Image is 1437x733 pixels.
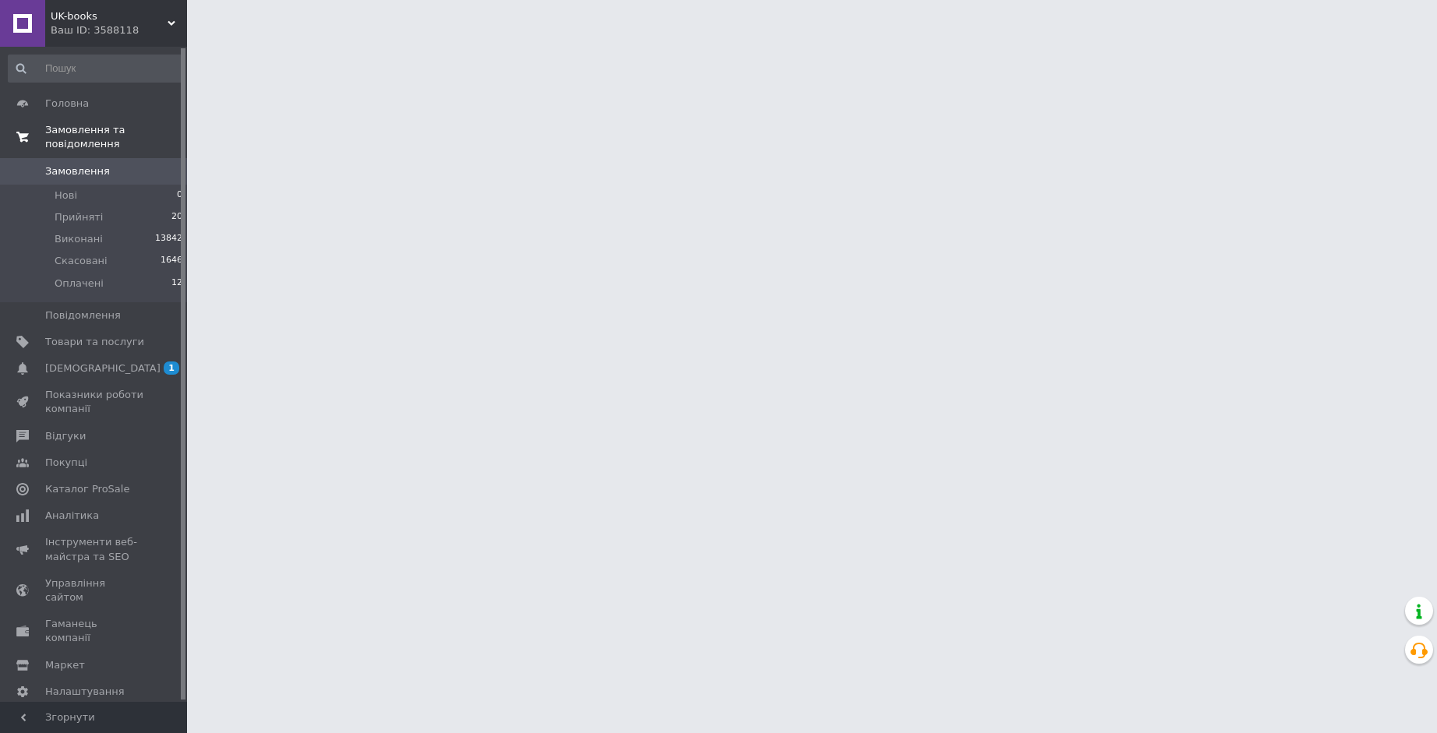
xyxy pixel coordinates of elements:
[55,232,103,246] span: Виконані
[55,254,108,268] span: Скасовані
[45,123,187,151] span: Замовлення та повідомлення
[45,685,125,699] span: Налаштування
[55,210,103,224] span: Прийняті
[45,308,121,322] span: Повідомлення
[8,55,184,83] input: Пошук
[45,335,144,349] span: Товари та послуги
[51,9,168,23] span: UK-books
[55,277,104,291] span: Оплачені
[45,482,129,496] span: Каталог ProSale
[171,277,182,291] span: 12
[45,617,144,645] span: Гаманець компанії
[45,456,87,470] span: Покупці
[45,429,86,443] span: Відгуки
[45,576,144,604] span: Управління сайтом
[171,210,182,224] span: 20
[161,254,182,268] span: 1646
[51,23,187,37] div: Ваш ID: 3588118
[45,361,161,375] span: [DEMOGRAPHIC_DATA]
[155,232,182,246] span: 13842
[177,189,182,203] span: 0
[45,509,99,523] span: Аналітика
[45,535,144,563] span: Інструменти веб-майстра та SEO
[55,189,77,203] span: Нові
[45,97,89,111] span: Головна
[45,164,110,178] span: Замовлення
[164,361,179,375] span: 1
[45,658,85,672] span: Маркет
[45,388,144,416] span: Показники роботи компанії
